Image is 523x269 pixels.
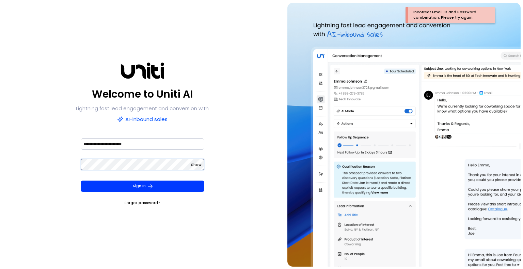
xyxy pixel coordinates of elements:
p: AI-inbound sales [117,115,168,124]
button: Show [191,162,202,168]
span: Show [191,162,202,167]
a: Forgot password? [125,200,160,206]
p: Welcome to Uniti AI [92,86,193,102]
button: Sign In [81,181,204,192]
img: auth-hero.png [287,3,520,267]
p: Lightning fast lead engagement and conversion with [76,104,209,113]
div: Incorrect Email ID and Password combination. Please try again. [413,10,485,20]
